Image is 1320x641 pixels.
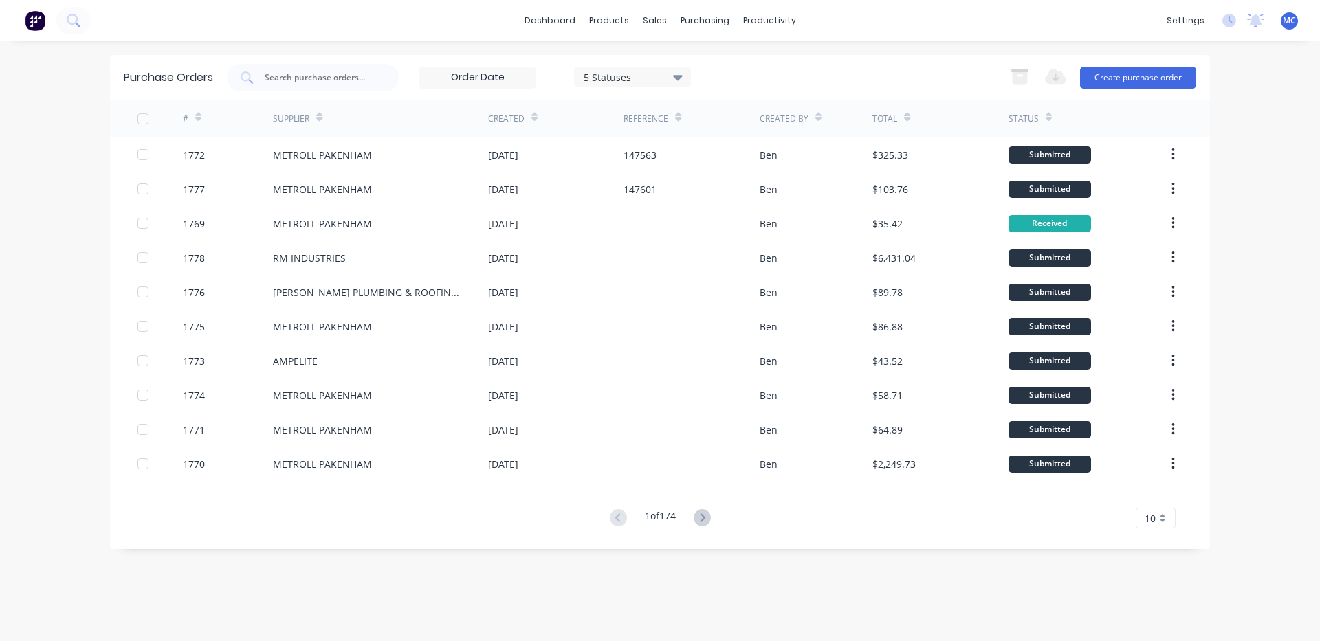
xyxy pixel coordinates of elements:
[760,319,778,334] div: Ben
[1009,146,1091,164] div: Submitted
[1009,113,1039,125] div: Status
[25,10,45,31] img: Factory
[183,182,205,196] div: 1777
[760,113,808,125] div: Created By
[1145,511,1156,526] span: 10
[872,148,908,162] div: $325.33
[624,113,668,125] div: Reference
[584,69,682,84] div: 5 Statuses
[273,182,372,196] div: METROLL PAKENHAM
[760,216,778,231] div: Ben
[1080,67,1196,89] button: Create purchase order
[1009,421,1091,438] div: Submitted
[183,251,205,265] div: 1778
[273,388,372,403] div: METROLL PAKENHAM
[183,457,205,471] div: 1770
[420,67,536,88] input: Order Date
[760,285,778,300] div: Ben
[645,508,676,528] div: 1 of 174
[736,10,803,31] div: productivity
[488,285,518,300] div: [DATE]
[1009,456,1091,473] div: Submitted
[872,182,908,196] div: $103.76
[872,216,903,231] div: $35.42
[872,354,903,368] div: $43.52
[488,182,518,196] div: [DATE]
[273,148,372,162] div: METROLL PAKENHAM
[124,69,213,86] div: Purchase Orders
[674,10,736,31] div: purchasing
[183,319,205,334] div: 1775
[760,148,778,162] div: Ben
[488,216,518,231] div: [DATE]
[273,457,372,471] div: METROLL PAKENHAM
[273,113,309,125] div: Supplier
[488,148,518,162] div: [DATE]
[760,182,778,196] div: Ben
[273,423,372,437] div: METROLL PAKENHAM
[488,319,518,334] div: [DATE]
[183,148,205,162] div: 1772
[1283,14,1296,27] span: MC
[1009,318,1091,335] div: Submitted
[273,251,346,265] div: RM INDUSTRIES
[1009,181,1091,198] div: Submitted
[183,388,205,403] div: 1774
[760,354,778,368] div: Ben
[1009,387,1091,404] div: Submitted
[872,285,903,300] div: $89.78
[488,457,518,471] div: [DATE]
[488,423,518,437] div: [DATE]
[488,388,518,403] div: [DATE]
[872,457,916,471] div: $2,249.73
[183,113,188,125] div: #
[1160,10,1211,31] div: settings
[760,388,778,403] div: Ben
[624,182,657,196] div: 147601
[183,216,205,231] div: 1769
[183,423,205,437] div: 1771
[760,251,778,265] div: Ben
[1009,352,1091,370] div: Submitted
[273,354,318,368] div: AMPELITE
[872,113,897,125] div: Total
[488,354,518,368] div: [DATE]
[1009,215,1091,232] div: Received
[872,251,916,265] div: $6,431.04
[488,113,525,125] div: Created
[488,251,518,265] div: [DATE]
[760,457,778,471] div: Ben
[1009,249,1091,267] div: Submitted
[273,285,461,300] div: [PERSON_NAME] PLUMBING & ROOFING PRO
[1009,284,1091,301] div: Submitted
[760,423,778,437] div: Ben
[183,354,205,368] div: 1773
[183,285,205,300] div: 1776
[273,319,372,334] div: METROLL PAKENHAM
[518,10,582,31] a: dashboard
[872,388,903,403] div: $58.71
[273,216,372,231] div: METROLL PAKENHAM
[872,423,903,437] div: $64.89
[263,71,377,85] input: Search purchase orders...
[872,319,903,334] div: $86.88
[624,148,657,162] div: 147563
[582,10,636,31] div: products
[636,10,674,31] div: sales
